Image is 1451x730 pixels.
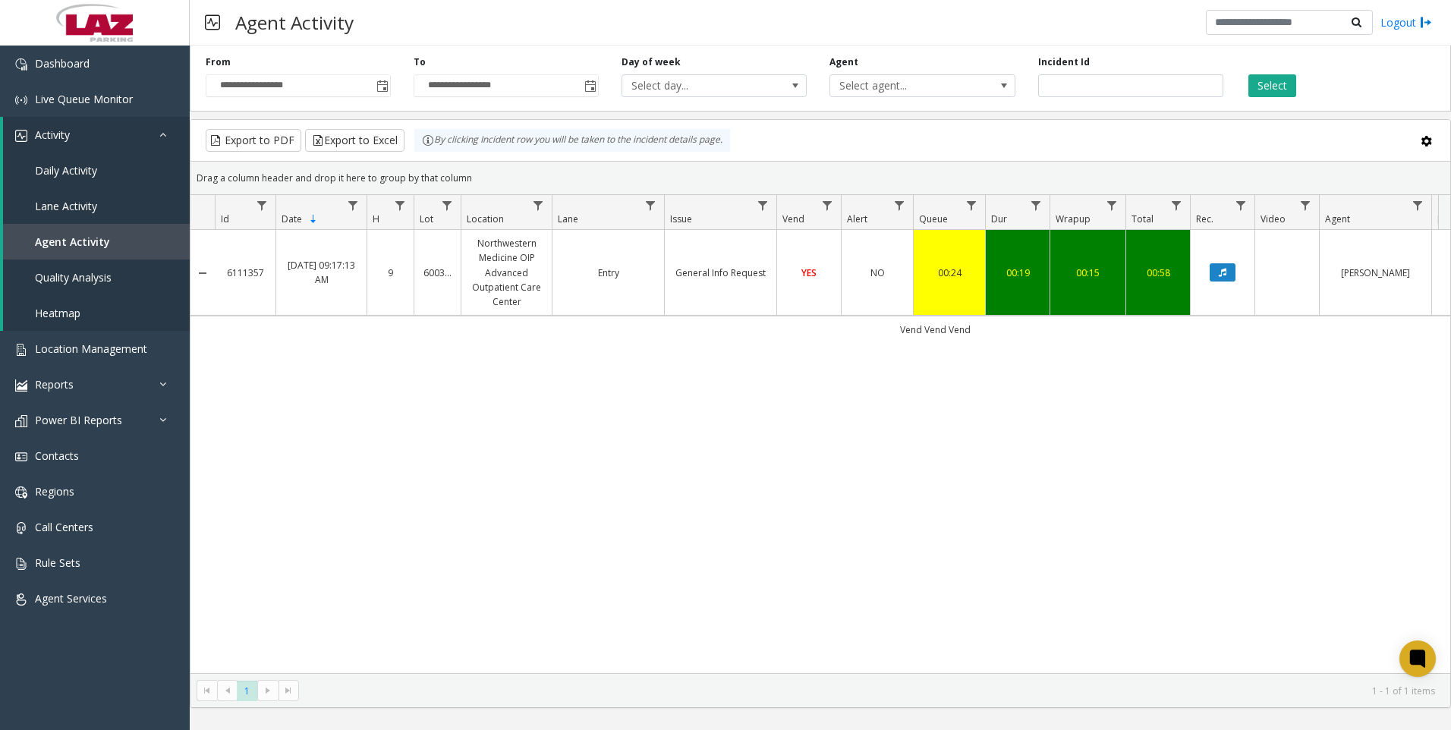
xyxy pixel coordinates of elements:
span: Agent Activity [35,234,110,249]
img: logout [1420,14,1432,30]
a: Activity [3,117,190,153]
a: NO [851,266,904,280]
span: Activity [35,127,70,142]
a: Daily Activity [3,153,190,188]
a: Total Filter Menu [1166,195,1187,216]
img: 'icon' [15,344,27,356]
button: Export to Excel [305,129,404,152]
span: Select agent... [830,75,977,96]
a: Northwestern Medicine OIP Advanced Outpatient Care Center [471,236,543,309]
a: Agent Activity [3,224,190,260]
span: Reports [35,377,74,392]
a: Agent Filter Menu [1408,195,1428,216]
div: Drag a column header and drop it here to group by that column [190,165,1450,191]
a: 6111357 [224,266,266,280]
div: Data table [190,195,1450,673]
a: Wrapup Filter Menu [1102,195,1122,216]
a: Alert Filter Menu [889,195,910,216]
a: Entry [562,266,655,280]
span: Power BI Reports [35,413,122,427]
a: Date Filter Menu [343,195,364,216]
span: Date [282,212,302,225]
img: 'icon' [15,379,27,392]
span: Vend [782,212,804,225]
span: Contacts [35,448,79,463]
span: Lot [420,212,433,225]
label: Agent [829,55,858,69]
span: Regions [35,484,74,499]
a: 00:19 [995,266,1040,280]
span: Issue [670,212,692,225]
a: Rec. Filter Menu [1231,195,1251,216]
label: To [414,55,426,69]
span: Queue [919,212,948,225]
img: 'icon' [15,522,27,534]
span: Location [467,212,504,225]
a: [DATE] 09:17:13 AM [285,258,357,287]
span: Lane Activity [35,199,97,213]
label: Incident Id [1038,55,1090,69]
a: Collapse Details [190,267,215,279]
span: YES [801,266,817,279]
img: 'icon' [15,130,27,142]
span: Id [221,212,229,225]
label: Day of week [622,55,681,69]
a: Dur Filter Menu [1026,195,1047,216]
span: H [373,212,379,225]
img: 'icon' [15,94,27,106]
span: Video [1261,212,1286,225]
a: Vend Filter Menu [817,195,838,216]
span: Toggle popup [581,75,598,96]
a: Issue Filter Menu [753,195,773,216]
a: 9 [376,266,404,280]
span: Agent Services [35,591,107,606]
span: Toggle popup [373,75,390,96]
div: 00:58 [1135,266,1181,280]
h3: Agent Activity [228,4,361,41]
a: YES [786,266,832,280]
a: Heatmap [3,295,190,331]
a: 00:24 [923,266,976,280]
span: Lane [558,212,578,225]
a: [PERSON_NAME] [1329,266,1422,280]
a: Queue Filter Menu [962,195,982,216]
button: Select [1248,74,1296,97]
a: Location Filter Menu [528,195,549,216]
span: Location Management [35,341,147,356]
span: Daily Activity [35,163,97,178]
span: Heatmap [35,306,80,320]
span: Rule Sets [35,555,80,570]
a: Lane Activity [3,188,190,224]
span: Rec. [1196,212,1213,225]
button: Export to PDF [206,129,301,152]
span: Quality Analysis [35,270,112,285]
a: Quality Analysis [3,260,190,295]
span: Page 1 [237,681,257,701]
a: Video Filter Menu [1295,195,1316,216]
kendo-pager-info: 1 - 1 of 1 items [308,684,1435,697]
a: H Filter Menu [390,195,411,216]
img: 'icon' [15,558,27,570]
span: Dashboard [35,56,90,71]
img: infoIcon.svg [422,134,434,146]
span: Sortable [307,213,319,225]
img: 'icon' [15,451,27,463]
label: From [206,55,231,69]
a: Lane Filter Menu [641,195,661,216]
img: 'icon' [15,486,27,499]
img: pageIcon [205,4,220,41]
img: 'icon' [15,415,27,427]
img: 'icon' [15,58,27,71]
a: Lot Filter Menu [437,195,458,216]
div: 00:15 [1059,266,1116,280]
span: Select day... [622,75,770,96]
span: Wrapup [1056,212,1091,225]
img: 'icon' [15,593,27,606]
span: Call Centers [35,520,93,534]
a: Id Filter Menu [252,195,272,216]
a: General Info Request [674,266,767,280]
span: Dur [991,212,1007,225]
span: Live Queue Monitor [35,92,133,106]
span: Agent [1325,212,1350,225]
